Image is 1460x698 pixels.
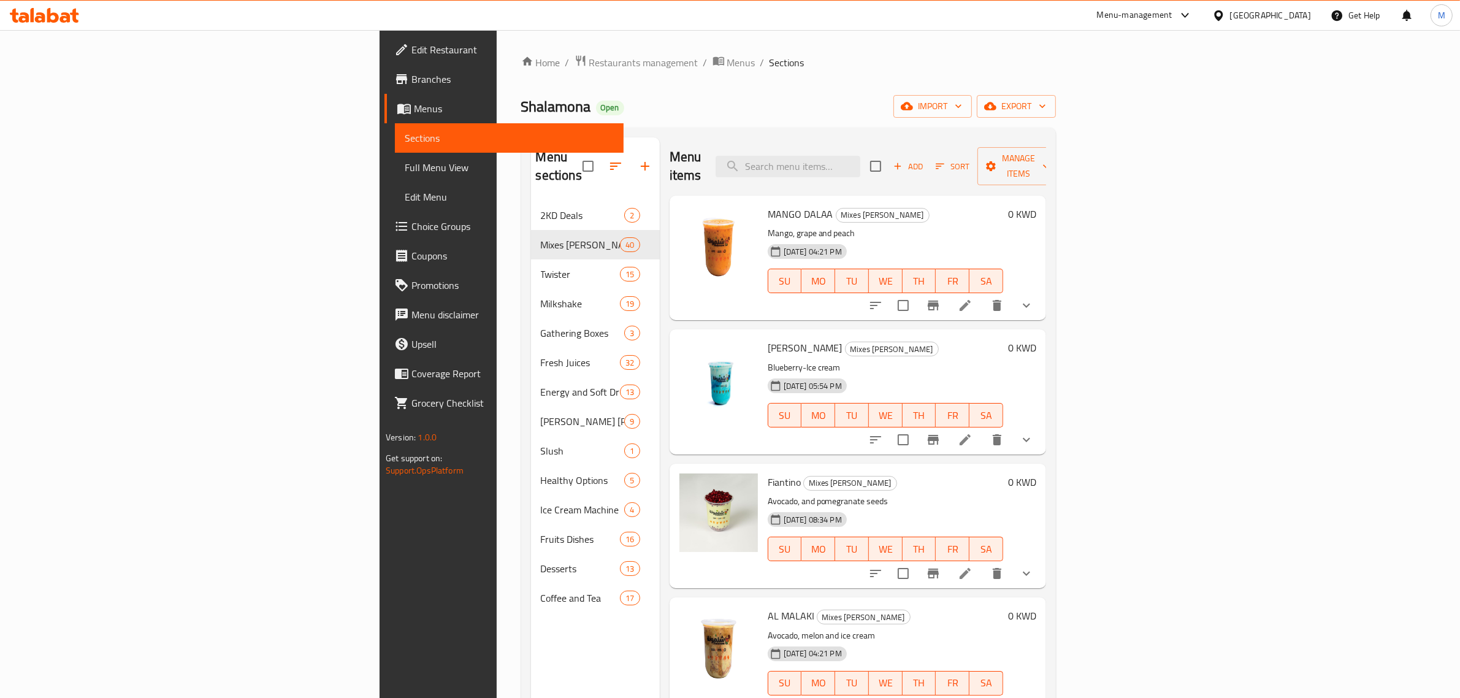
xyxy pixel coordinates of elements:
[969,269,1003,293] button: SA
[384,35,624,64] a: Edit Restaurant
[621,563,639,575] span: 13
[1012,291,1041,320] button: show more
[541,267,621,282] span: Twister
[773,674,797,692] span: SU
[418,429,437,445] span: 1.0.0
[768,628,1003,643] p: Avocado, melon and ice cream
[889,157,928,176] span: Add item
[414,101,614,116] span: Menus
[941,674,965,692] span: FR
[773,407,797,424] span: SU
[541,385,621,399] div: Energy and Soft Drinks
[621,357,639,369] span: 32
[893,95,972,118] button: import
[624,326,640,340] div: items
[521,55,1056,71] nav: breadcrumb
[620,296,640,311] div: items
[770,55,805,70] span: Sections
[625,445,639,457] span: 1
[801,269,835,293] button: MO
[621,269,639,280] span: 15
[395,153,624,182] a: Full Menu View
[861,291,890,320] button: sort-choices
[1008,339,1036,356] h6: 0 KWD
[982,425,1012,454] button: delete
[869,671,903,696] button: WE
[969,537,1003,561] button: SA
[405,190,614,204] span: Edit Menu
[801,671,835,696] button: MO
[840,407,864,424] span: TU
[541,326,625,340] span: Gathering Boxes
[713,55,755,71] a: Menus
[903,671,936,696] button: TH
[541,502,625,517] span: Ice Cream Machine
[958,432,973,447] a: Edit menu item
[936,159,969,174] span: Sort
[801,403,835,428] button: MO
[411,366,614,381] span: Coverage Report
[411,396,614,410] span: Grocery Checklist
[384,300,624,329] a: Menu disclaimer
[1008,205,1036,223] h6: 0 KWD
[941,540,965,558] span: FR
[620,591,640,605] div: items
[936,671,969,696] button: FR
[817,610,910,624] span: Mixes [PERSON_NAME]
[908,272,931,290] span: TH
[1008,474,1036,491] h6: 0 KWD
[541,443,625,458] div: Slush
[982,291,1012,320] button: delete
[679,607,758,686] img: AL MALAKI
[969,403,1003,428] button: SA
[541,532,621,547] span: Fruits Dishes
[411,307,614,322] span: Menu disclaimer
[386,462,464,478] a: Support.OpsPlatform
[384,212,624,241] a: Choice Groups
[384,241,624,270] a: Coupons
[531,289,660,318] div: Milkshake19
[541,561,621,576] span: Desserts
[846,342,938,356] span: Mixes [PERSON_NAME]
[670,148,701,185] h2: Menu items
[541,473,625,488] span: Healthy Options
[541,414,625,429] span: [PERSON_NAME] [PERSON_NAME]
[1008,607,1036,624] h6: 0 KWD
[1438,9,1445,22] span: M
[869,269,903,293] button: WE
[803,476,897,491] div: Mixes Ala Kaifak
[411,278,614,293] span: Promotions
[531,407,660,436] div: [PERSON_NAME] [PERSON_NAME]9
[890,561,916,586] span: Select to update
[768,473,801,491] span: Fiantino
[411,337,614,351] span: Upsell
[1097,8,1172,23] div: Menu-management
[863,153,889,179] span: Select section
[835,537,869,561] button: TU
[779,380,847,392] span: [DATE] 05:54 PM
[806,272,830,290] span: MO
[589,55,698,70] span: Restaurants management
[936,269,969,293] button: FR
[541,296,621,311] div: Milkshake
[840,674,864,692] span: TU
[1019,298,1034,313] svg: Show Choices
[630,151,660,181] button: Add section
[768,226,1003,241] p: Mango, grape and peach
[384,94,624,123] a: Menus
[405,160,614,175] span: Full Menu View
[384,270,624,300] a: Promotions
[621,386,639,398] span: 13
[903,99,962,114] span: import
[624,414,640,429] div: items
[620,385,640,399] div: items
[936,403,969,428] button: FR
[779,246,847,258] span: [DATE] 04:21 PM
[411,219,614,234] span: Choice Groups
[1019,566,1034,581] svg: Show Choices
[395,123,624,153] a: Sections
